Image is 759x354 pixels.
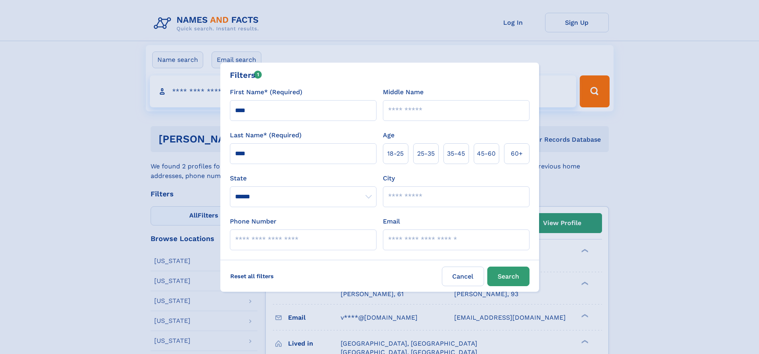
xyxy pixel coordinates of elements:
label: Reset all filters [225,267,279,286]
label: Age [383,131,394,140]
span: 18‑25 [387,149,404,158]
span: 45‑60 [477,149,496,158]
label: First Name* (Required) [230,87,302,97]
span: 60+ [511,149,523,158]
label: City [383,174,395,183]
span: 25‑35 [417,149,435,158]
button: Search [487,267,530,286]
label: Cancel [442,267,484,286]
label: Last Name* (Required) [230,131,302,140]
div: Filters [230,69,262,81]
label: Email [383,217,400,226]
label: State [230,174,377,183]
label: Middle Name [383,87,424,97]
span: 35‑45 [447,149,465,158]
label: Phone Number [230,217,277,226]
